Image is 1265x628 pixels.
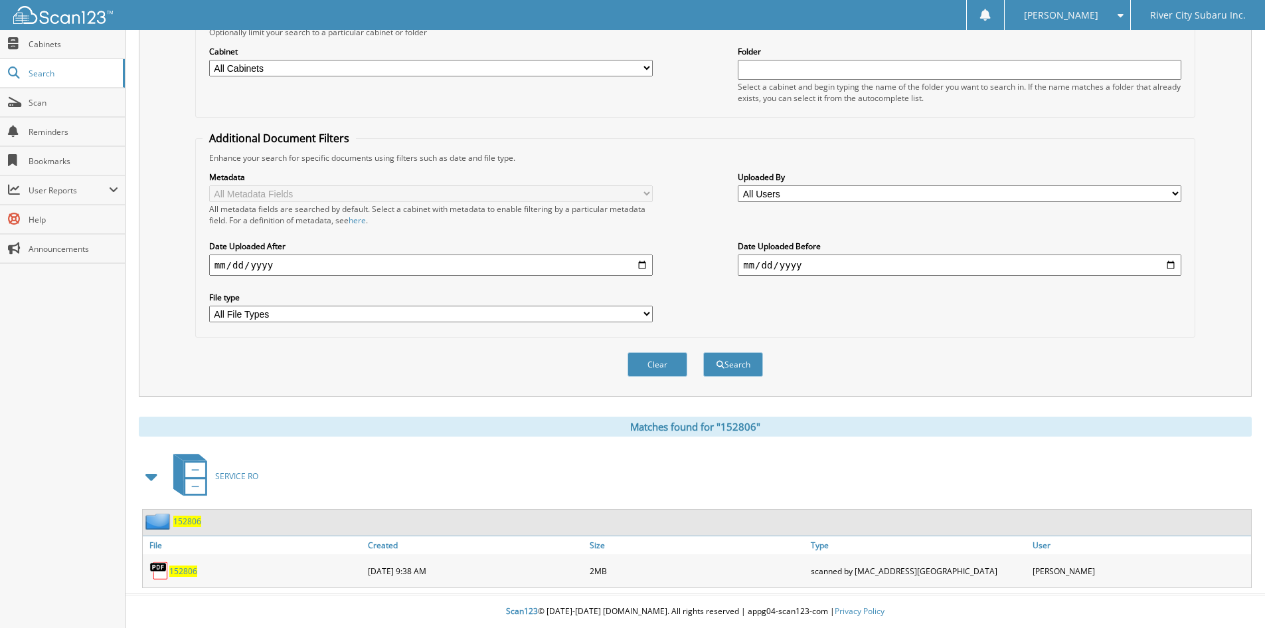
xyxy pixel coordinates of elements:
a: Size [586,536,808,554]
span: Scan123 [506,605,538,617]
span: User Reports [29,185,109,196]
a: here [349,215,366,226]
input: start [209,255,653,276]
span: Cabinets [29,39,118,50]
input: end [738,255,1181,276]
a: 152806 [169,566,197,577]
a: Created [365,536,586,554]
div: Select a cabinet and begin typing the name of the folder you want to search in. If the name match... [738,81,1181,104]
div: Enhance your search for specific documents using filters such as date and file type. [203,152,1188,163]
span: [PERSON_NAME] [1024,11,1098,19]
div: 2MB [586,558,808,584]
span: Bookmarks [29,156,118,167]
span: River City Subaru Inc. [1150,11,1246,19]
button: Clear [628,352,687,377]
div: All metadata fields are searched by default. Select a cabinet with metadata to enable filtering b... [209,203,653,226]
button: Search [703,352,763,377]
a: Type [807,536,1029,554]
div: scanned by [MAC_ADDRESS][GEOGRAPHIC_DATA] [807,558,1029,584]
iframe: Chat Widget [1199,564,1265,628]
a: 152806 [173,516,201,527]
div: Optionally limit your search to a particular cabinet or folder [203,27,1188,38]
a: SERVICE RO [165,450,258,502]
span: Scan [29,97,118,108]
div: Matches found for "152806" [139,417,1252,437]
span: SERVICE RO [215,471,258,482]
label: Folder [738,46,1181,57]
a: User [1029,536,1251,554]
label: Date Uploaded After [209,241,653,252]
a: File [143,536,365,554]
img: scan123-logo-white.svg [13,6,113,24]
label: Uploaded By [738,171,1181,183]
span: Help [29,214,118,225]
div: [DATE] 9:38 AM [365,558,586,584]
img: folder2.png [145,513,173,530]
label: File type [209,292,653,303]
label: Date Uploaded Before [738,241,1181,252]
a: Privacy Policy [835,605,885,617]
div: [PERSON_NAME] [1029,558,1251,584]
span: Reminders [29,126,118,138]
img: PDF.png [149,561,169,581]
span: Announcements [29,243,118,255]
label: Metadata [209,171,653,183]
legend: Additional Document Filters [203,131,356,146]
span: Search [29,68,116,79]
label: Cabinet [209,46,653,57]
div: © [DATE]-[DATE] [DOMAIN_NAME]. All rights reserved | appg04-scan123-com | [126,595,1265,628]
